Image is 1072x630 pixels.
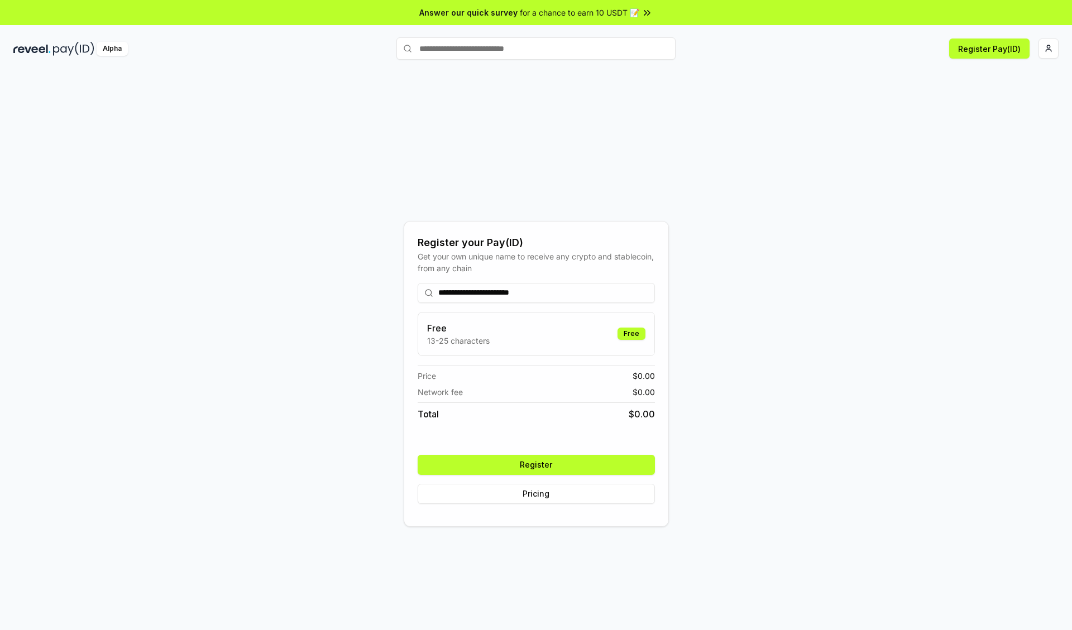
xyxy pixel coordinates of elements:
[419,7,518,18] span: Answer our quick survey
[418,484,655,504] button: Pricing
[949,39,1030,59] button: Register Pay(ID)
[418,407,439,421] span: Total
[53,42,94,56] img: pay_id
[633,386,655,398] span: $ 0.00
[633,370,655,382] span: $ 0.00
[418,251,655,274] div: Get your own unique name to receive any crypto and stablecoin, from any chain
[629,407,655,421] span: $ 0.00
[418,386,463,398] span: Network fee
[97,42,128,56] div: Alpha
[618,328,645,340] div: Free
[418,235,655,251] div: Register your Pay(ID)
[13,42,51,56] img: reveel_dark
[418,370,436,382] span: Price
[520,7,639,18] span: for a chance to earn 10 USDT 📝
[427,321,490,335] h3: Free
[427,335,490,347] p: 13-25 characters
[418,455,655,475] button: Register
